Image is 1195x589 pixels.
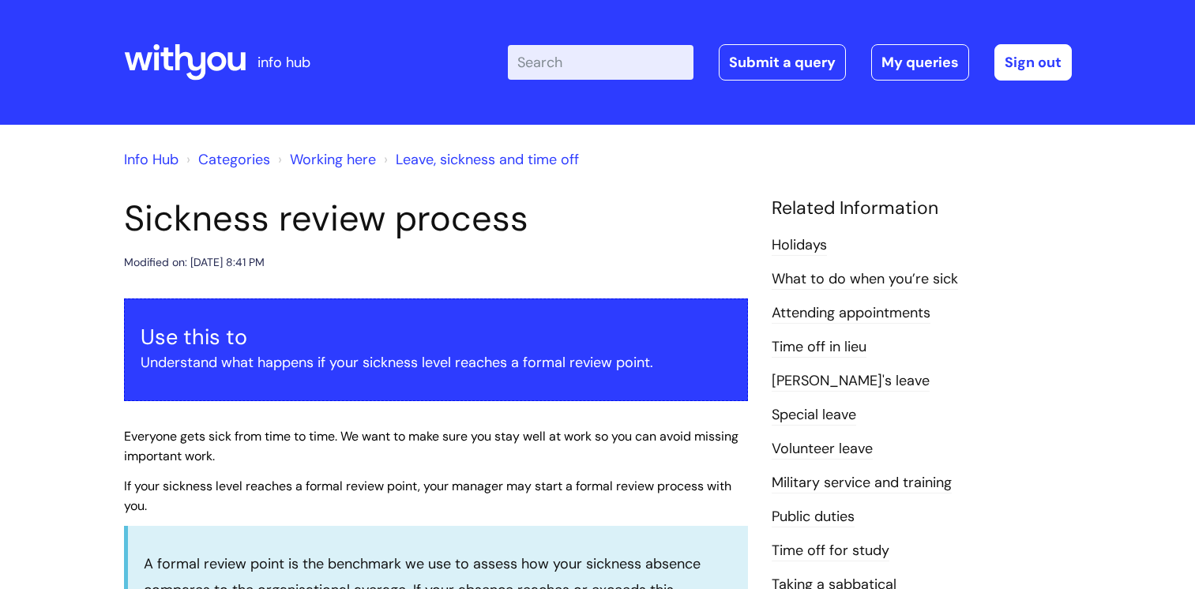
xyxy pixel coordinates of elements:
[257,50,310,75] p: info hub
[772,473,952,493] a: Military service and training
[772,507,855,527] a: Public duties
[141,325,731,350] h3: Use this to
[380,147,579,172] li: Leave, sickness and time off
[141,350,731,375] p: Understand what happens if your sickness level reaches a formal review point.
[274,147,376,172] li: Working here
[772,269,958,290] a: What to do when you’re sick
[290,150,376,169] a: Working here
[772,541,889,561] a: Time off for study
[772,235,827,256] a: Holidays
[198,150,270,169] a: Categories
[124,150,178,169] a: Info Hub
[182,147,270,172] li: Solution home
[508,45,693,80] input: Search
[871,44,969,81] a: My queries
[396,150,579,169] a: Leave, sickness and time off
[124,428,738,464] span: Everyone gets sick from time to time. We want to make sure you stay well at work so you can avoid...
[772,439,873,460] a: Volunteer leave
[772,337,866,358] a: Time off in lieu
[772,197,1072,219] h4: Related Information
[994,44,1072,81] a: Sign out
[719,44,846,81] a: Submit a query
[772,371,930,392] a: [PERSON_NAME]'s leave
[772,405,856,426] a: Special leave
[124,197,748,240] h1: Sickness review process
[124,253,265,272] div: Modified on: [DATE] 8:41 PM
[508,44,1072,81] div: | -
[124,478,731,514] span: If your sickness level reaches a formal review point, your manager may start a formal review proc...
[772,303,930,324] a: Attending appointments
